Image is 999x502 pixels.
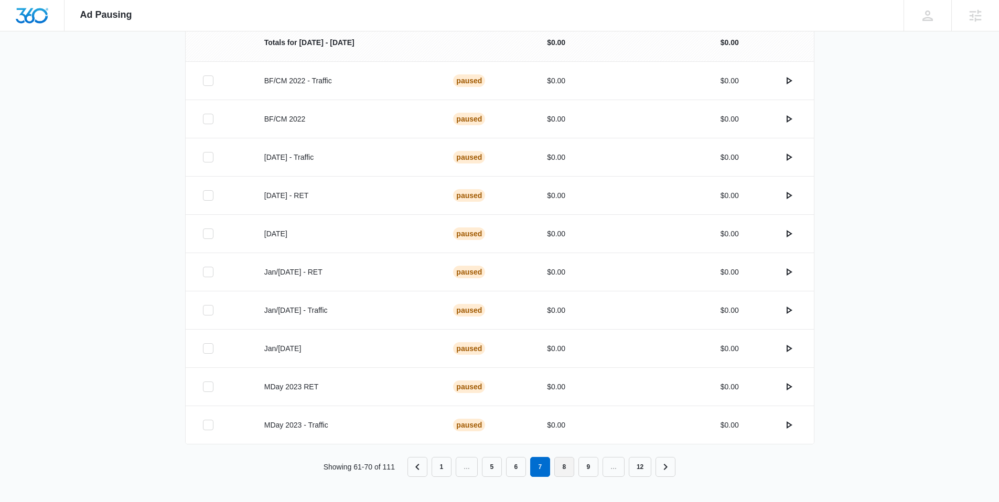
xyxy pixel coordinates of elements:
[721,305,739,316] p: $0.00
[482,457,502,477] a: Page 5
[264,381,428,392] p: MDay 2023 RET
[453,419,485,431] div: Paused
[324,462,395,473] p: Showing 61-70 of 111
[453,227,485,240] div: Paused
[547,305,695,316] p: $0.00
[721,152,739,163] p: $0.00
[453,151,485,163] div: Paused
[407,457,427,477] a: Previous Page
[264,420,428,431] p: MDay 2023 - Traffic
[547,152,695,163] p: $0.00
[264,305,428,316] p: Jan/[DATE] - Traffic
[453,74,485,87] div: Paused
[721,190,739,201] p: $0.00
[721,228,739,239] p: $0.00
[721,420,739,431] p: $0.00
[432,457,452,477] a: Page 1
[721,75,739,86] p: $0.00
[780,378,797,395] button: actions.activate
[547,37,695,48] p: $0.00
[780,417,797,433] button: actions.activate
[547,228,695,239] p: $0.00
[547,75,695,86] p: $0.00
[80,9,132,20] span: Ad Pausing
[547,267,695,278] p: $0.00
[780,225,797,242] button: actions.activate
[264,190,428,201] p: [DATE] - RET
[629,457,651,477] a: Page 12
[578,457,598,477] a: Page 9
[547,381,695,392] p: $0.00
[264,37,428,48] p: Totals for [DATE] - [DATE]
[721,267,739,278] p: $0.00
[264,267,428,278] p: Jan/[DATE] - RET
[264,114,428,125] p: BF/CM 2022
[780,340,797,357] button: actions.activate
[530,457,550,477] em: 7
[453,342,485,355] div: Paused
[547,420,695,431] p: $0.00
[721,114,739,125] p: $0.00
[264,152,428,163] p: [DATE] - Traffic
[721,343,739,354] p: $0.00
[721,381,739,392] p: $0.00
[656,457,675,477] a: Next Page
[264,75,428,86] p: BF/CM 2022 - Traffic
[547,114,695,125] p: $0.00
[407,457,675,477] nav: Pagination
[453,113,485,125] div: Paused
[721,37,739,48] p: $0.00
[780,111,797,127] button: actions.activate
[264,343,428,354] p: Jan/[DATE]
[780,302,797,319] button: actions.activate
[554,457,574,477] a: Page 8
[453,189,485,202] div: Paused
[506,457,526,477] a: Page 6
[453,380,485,393] div: Paused
[780,149,797,166] button: actions.activate
[264,228,428,239] p: [DATE]
[453,304,485,317] div: Paused
[547,343,695,354] p: $0.00
[453,266,485,278] div: Paused
[780,72,797,89] button: actions.activate
[780,264,797,280] button: actions.activate
[547,190,695,201] p: $0.00
[780,187,797,204] button: actions.activate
